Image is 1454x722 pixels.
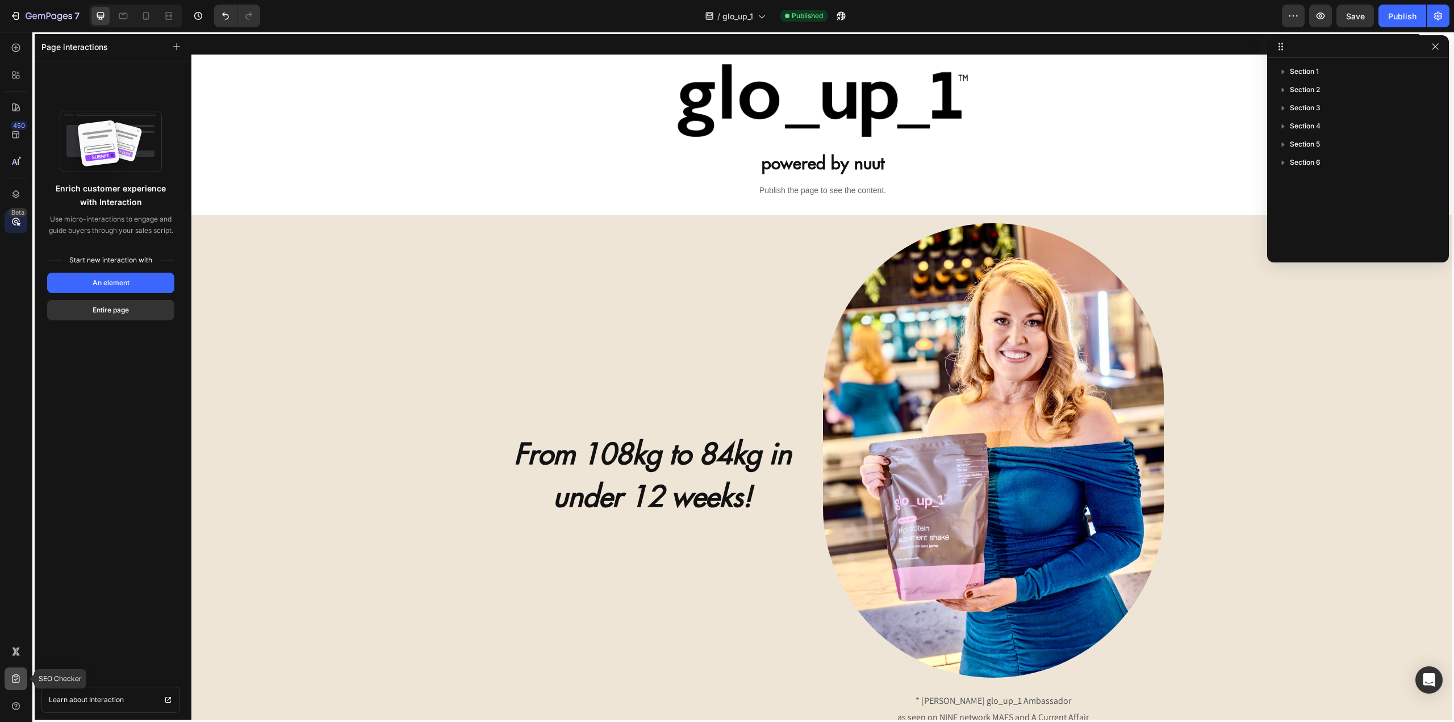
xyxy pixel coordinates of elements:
[41,687,180,713] a: Learn about Interaction
[1290,157,1321,168] span: Section 6
[191,32,1454,722] iframe: Design area
[1290,120,1321,132] span: Section 4
[9,208,27,217] div: Beta
[1290,84,1320,95] span: Section 2
[722,10,753,22] span: glo_up_1
[74,9,80,23] p: 7
[47,214,174,236] p: Use micro-interactions to engage and guide buyers through your sales script.
[11,121,27,130] div: 450
[47,254,174,266] p: Start new interaction with
[792,11,823,21] span: Published
[1346,11,1365,21] span: Save
[93,278,129,288] div: An element
[1336,5,1374,27] button: Save
[49,694,124,706] span: Learn about Interaction
[41,41,108,53] p: Page interactions
[1388,10,1417,22] div: Publish
[47,300,174,320] button: Entire page
[1378,5,1426,27] button: Publish
[1290,102,1321,114] span: Section 3
[5,5,85,27] button: 7
[1290,139,1320,150] span: Section 5
[49,182,172,209] p: Enrich customer experience with Interaction
[214,5,260,27] div: Undo/Redo
[717,10,720,22] span: /
[47,273,174,293] button: An element
[1415,666,1443,694] div: Open Intercom Messenger
[1290,66,1319,77] span: Section 1
[93,305,129,315] div: Entire page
